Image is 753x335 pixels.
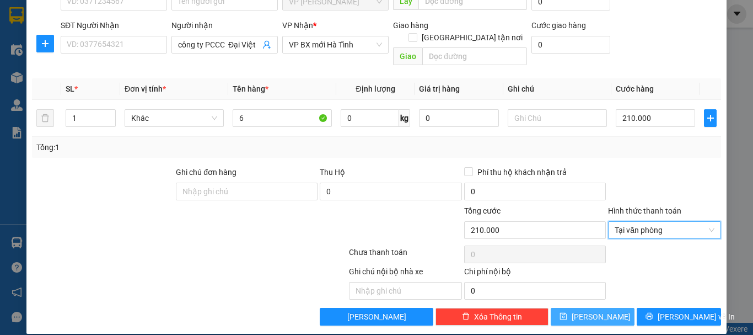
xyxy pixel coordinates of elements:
[37,39,53,48] span: plus
[474,311,522,323] span: Xóa Thông tin
[125,84,166,93] span: Đơn vị tính
[646,312,653,321] span: printer
[289,36,382,53] span: VP BX mới Hà Tĩnh
[572,311,631,323] span: [PERSON_NAME]
[704,109,717,127] button: plus
[464,265,606,282] div: Chi phí nội bộ
[349,265,462,282] div: Ghi chú nội bộ nhà xe
[176,168,236,177] label: Ghi chú đơn hàng
[348,246,463,265] div: Chưa thanh toán
[393,21,428,30] span: Giao hàng
[320,308,433,326] button: [PERSON_NAME]
[120,80,191,104] h1: VPHT1209250002
[282,21,313,30] span: VP Nhận
[130,13,180,26] b: Phú Quý
[658,311,735,323] span: [PERSON_NAME] và In
[347,311,406,323] span: [PERSON_NAME]
[464,206,501,215] span: Tổng cước
[399,109,410,127] span: kg
[531,21,586,30] label: Cước giao hàng
[171,19,278,31] div: Người nhận
[422,47,527,65] input: Dọc đường
[14,80,120,135] b: GỬI : VP [PERSON_NAME]
[36,141,292,153] div: Tổng: 1
[462,312,470,321] span: delete
[508,109,607,127] input: Ghi Chú
[419,84,460,93] span: Giá trị hàng
[233,84,268,93] span: Tên hàng
[616,84,654,93] span: Cước hàng
[176,183,318,200] input: Ghi chú đơn hàng
[104,57,207,71] b: Gửi khách hàng
[503,78,611,100] th: Ghi chú
[615,222,714,238] span: Tại văn phòng
[531,36,610,54] input: Cước giao hàng
[61,27,250,41] li: 146 [GEOGRAPHIC_DATA], [GEOGRAPHIC_DATA]
[61,19,167,31] div: SĐT Người Nhận
[320,168,345,177] span: Thu Hộ
[262,40,271,49] span: user-add
[356,84,395,93] span: Định lượng
[704,114,716,123] span: plus
[349,282,462,300] input: Nhập ghi chú
[608,206,681,215] label: Hình thức thanh toán
[435,308,548,326] button: deleteXóa Thông tin
[36,109,54,127] button: delete
[551,308,635,326] button: save[PERSON_NAME]
[560,312,567,321] span: save
[473,166,571,178] span: Phí thu hộ khách nhận trả
[131,110,217,126] span: Khác
[233,109,332,127] input: VD: Bàn, Ghế
[637,308,721,326] button: printer[PERSON_NAME] và In
[36,35,54,52] button: plus
[419,109,498,127] input: 0
[61,41,250,55] li: Hotline: 19001874
[393,47,422,65] span: Giao
[417,31,527,44] span: [GEOGRAPHIC_DATA] tận nơi
[66,84,74,93] span: SL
